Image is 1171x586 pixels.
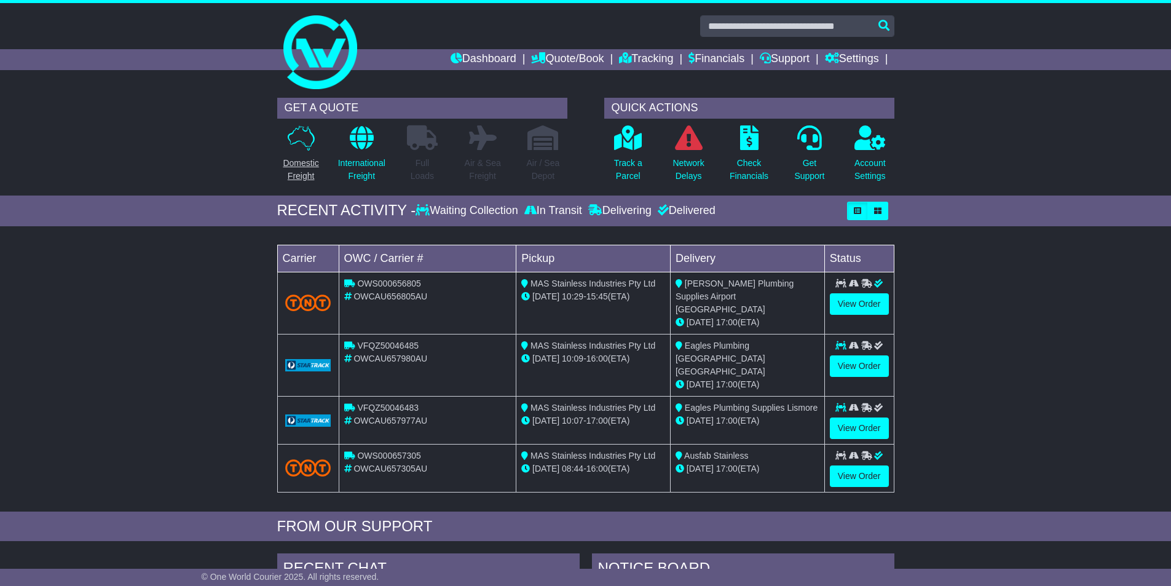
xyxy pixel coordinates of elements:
[684,451,748,461] span: Ausfab Stainless
[854,125,886,189] a: AccountSettings
[531,49,604,70] a: Quote/Book
[337,125,386,189] a: InternationalFreight
[716,416,738,426] span: 17:00
[794,125,825,189] a: GetSupport
[688,49,744,70] a: Financials
[521,462,665,475] div: - (ETA)
[451,49,516,70] a: Dashboard
[357,279,421,288] span: OWS000656805
[825,49,879,70] a: Settings
[521,290,665,303] div: - (ETA)
[619,49,673,70] a: Tracking
[716,379,738,389] span: 17:00
[516,245,671,272] td: Pickup
[730,157,768,183] p: Check Financials
[586,464,608,473] span: 16:00
[586,291,608,301] span: 15:45
[532,354,559,363] span: [DATE]
[277,98,567,119] div: GET A QUOTE
[353,291,427,301] span: OWCAU656805AU
[824,245,894,272] td: Status
[562,464,583,473] span: 08:44
[604,98,894,119] div: QUICK ACTIONS
[277,245,339,272] td: Carrier
[676,414,819,427] div: (ETA)
[532,464,559,473] span: [DATE]
[562,291,583,301] span: 10:29
[283,157,318,183] p: Domestic Freight
[357,403,419,413] span: VFQZ50046483
[521,352,665,365] div: - (ETA)
[285,295,331,311] img: TNT_Domestic.png
[676,378,819,391] div: (ETA)
[830,465,889,487] a: View Order
[353,464,427,473] span: OWCAU657305AU
[521,204,585,218] div: In Transit
[586,354,608,363] span: 16:00
[285,359,331,371] img: GetCarrierServiceLogo
[357,341,419,350] span: VFQZ50046485
[585,204,655,218] div: Delivering
[687,379,714,389] span: [DATE]
[285,459,331,476] img: TNT_Domestic.png
[687,317,714,327] span: [DATE]
[794,157,824,183] p: Get Support
[532,416,559,426] span: [DATE]
[655,204,716,218] div: Delivered
[357,451,421,461] span: OWS000657305
[530,341,655,350] span: MAS Stainless Industries Pty Ltd
[716,317,738,327] span: 17:00
[532,291,559,301] span: [DATE]
[614,157,642,183] p: Track a Parcel
[672,125,704,189] a: NetworkDelays
[530,403,655,413] span: MAS Stainless Industries Pty Ltd
[676,341,765,376] span: Eagles Plumbing [GEOGRAPHIC_DATA] [GEOGRAPHIC_DATA]
[339,245,516,272] td: OWC / Carrier #
[586,416,608,426] span: 17:00
[562,416,583,426] span: 10:07
[716,464,738,473] span: 17:00
[202,572,379,582] span: © One World Courier 2025. All rights reserved.
[530,279,655,288] span: MAS Stainless Industries Pty Ltd
[338,157,385,183] p: International Freight
[830,418,889,439] a: View Order
[282,125,319,189] a: DomesticFreight
[687,416,714,426] span: [DATE]
[670,245,824,272] td: Delivery
[416,204,521,218] div: Waiting Collection
[353,354,427,363] span: OWCAU657980AU
[353,416,427,426] span: OWCAU657977AU
[465,157,501,183] p: Air & Sea Freight
[527,157,560,183] p: Air / Sea Depot
[672,157,704,183] p: Network Delays
[521,414,665,427] div: - (ETA)
[676,462,819,475] div: (ETA)
[613,125,643,189] a: Track aParcel
[676,316,819,329] div: (ETA)
[830,355,889,377] a: View Order
[729,125,769,189] a: CheckFinancials
[830,293,889,315] a: View Order
[687,464,714,473] span: [DATE]
[854,157,886,183] p: Account Settings
[676,279,794,314] span: [PERSON_NAME] Plumbing Supplies Airport [GEOGRAPHIC_DATA]
[407,157,438,183] p: Full Loads
[562,354,583,363] span: 10:09
[285,414,331,427] img: GetCarrierServiceLogo
[530,451,655,461] span: MAS Stainless Industries Pty Ltd
[685,403,818,413] span: Eagles Plumbing Supplies Lismore
[277,202,416,220] div: RECENT ACTIVITY -
[760,49,810,70] a: Support
[277,518,894,536] div: FROM OUR SUPPORT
